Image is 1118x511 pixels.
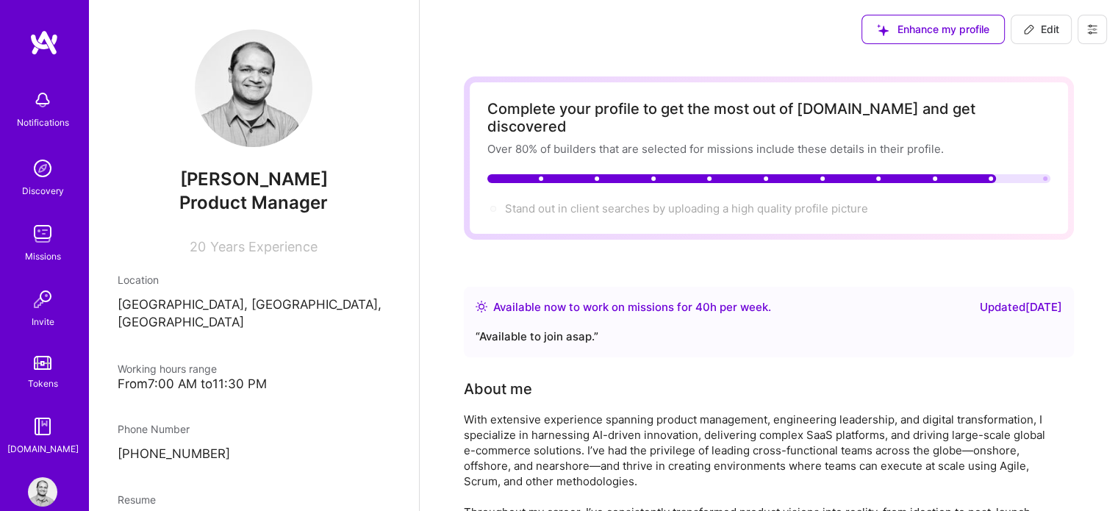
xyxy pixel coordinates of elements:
[28,85,57,115] img: bell
[28,219,57,249] img: teamwork
[487,141,1050,157] div: Over 80% of builders that are selected for missions include these details in their profile.
[22,183,64,199] div: Discovery
[1023,22,1059,37] span: Edit
[118,272,390,287] div: Location
[118,296,390,332] p: [GEOGRAPHIC_DATA], [GEOGRAPHIC_DATA], [GEOGRAPHIC_DATA]
[34,356,51,370] img: tokens
[28,376,58,391] div: Tokens
[980,299,1062,316] div: Updated [DATE]
[28,154,57,183] img: discovery
[877,22,989,37] span: Enhance my profile
[118,168,390,190] span: [PERSON_NAME]
[32,314,54,329] div: Invite
[464,378,532,400] div: About me
[28,412,57,441] img: guide book
[190,239,206,254] span: 20
[695,300,710,314] span: 40
[7,441,79,457] div: [DOMAIN_NAME]
[1011,15,1072,44] button: Edit
[118,493,156,506] span: Resume
[29,29,59,56] img: logo
[179,192,328,213] span: Product Manager
[487,100,1050,135] div: Complete your profile to get the most out of [DOMAIN_NAME] and get discovered
[476,328,1062,346] div: “ Available to join asap. ”
[25,249,61,264] div: Missions
[28,477,57,507] img: User Avatar
[118,423,190,435] span: Phone Number
[118,376,390,392] div: From 7:00 AM to 11:30 PM
[493,299,771,316] div: Available now to work on missions for h per week .
[877,24,889,36] i: icon SuggestedTeams
[24,477,61,507] a: User Avatar
[118,446,390,463] p: [PHONE_NUMBER]
[28,285,57,314] img: Invite
[17,115,69,130] div: Notifications
[505,201,868,216] div: Stand out in client searches by uploading a high quality profile picture
[195,29,312,147] img: User Avatar
[210,239,318,254] span: Years Experience
[476,301,487,312] img: Availability
[861,15,1005,44] button: Enhance my profile
[118,362,217,375] span: Working hours range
